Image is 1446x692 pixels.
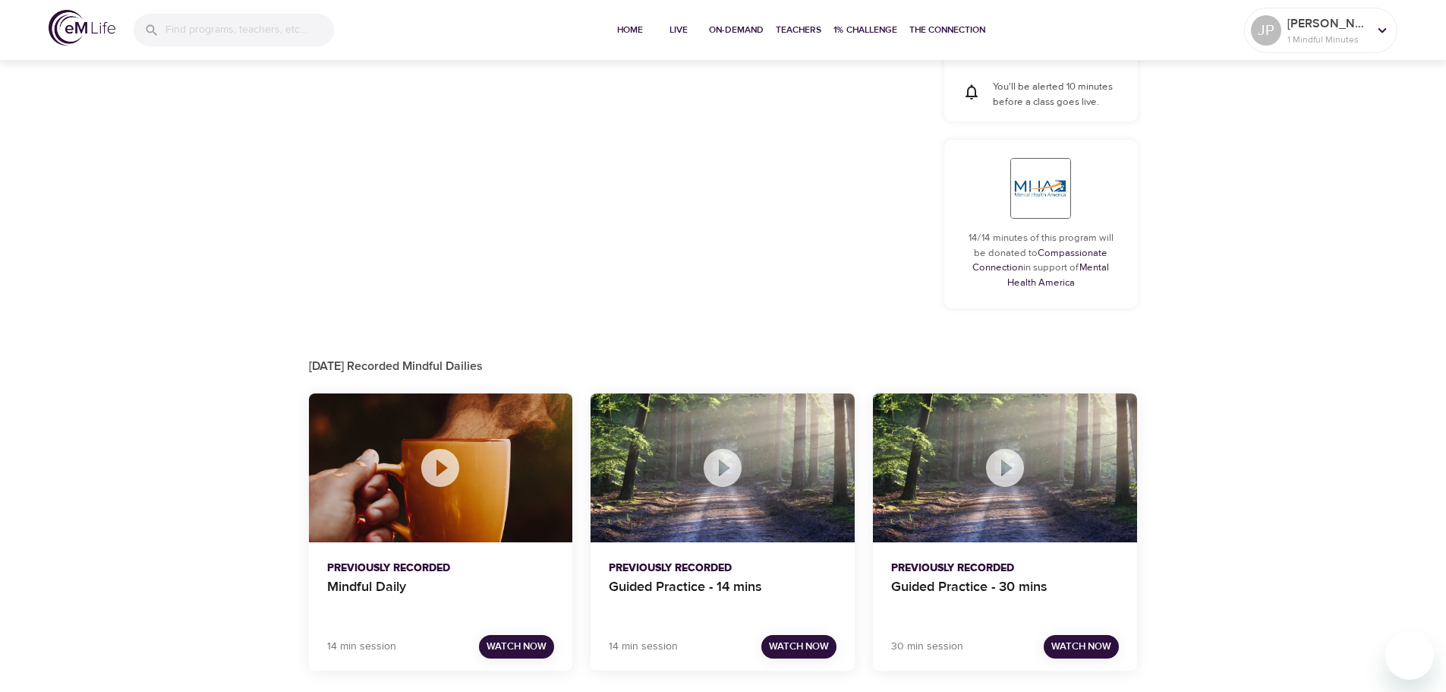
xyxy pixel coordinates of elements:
[972,247,1107,274] a: Compassionate Connection
[660,22,697,38] span: Live
[909,22,985,38] span: The Connection
[165,14,334,46] input: Find programs, teachers, etc...
[609,639,678,655] p: 14 min session
[1251,15,1281,46] div: JP
[1044,635,1119,659] button: Watch Now
[609,561,836,577] p: Previously Recorded
[609,577,836,613] p: Guided Practice - 14 mins
[709,22,764,38] span: On-Demand
[761,635,836,659] button: Watch Now
[612,22,648,38] span: Home
[1007,261,1110,289] a: Mental Health America
[833,22,897,38] span: 1% Challenge
[327,561,555,577] p: Previously Recorded
[1287,33,1368,46] p: 1 Mindful Minutes
[487,638,547,656] span: Watch Now
[993,80,1120,109] p: You'll be alerted 10 minutes before a class goes live.
[891,577,1119,613] p: Guided Practice - 30 mins
[1287,14,1368,33] p: [PERSON_NAME]
[49,10,115,46] img: logo
[1051,638,1111,656] span: Watch Now
[769,638,829,656] span: Watch Now
[327,639,396,655] p: 14 min session
[776,22,821,38] span: Teachers
[962,231,1120,290] p: 14/14 minutes of this program will be donated to in support of
[479,635,554,659] button: Watch Now
[1385,631,1434,680] iframe: Button to launch messaging window
[327,577,555,613] p: Mindful Daily
[891,639,963,655] p: 30 min session
[891,561,1119,577] p: Previously Recorded
[309,357,1138,375] p: [DATE] Recorded Mindful Dailies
